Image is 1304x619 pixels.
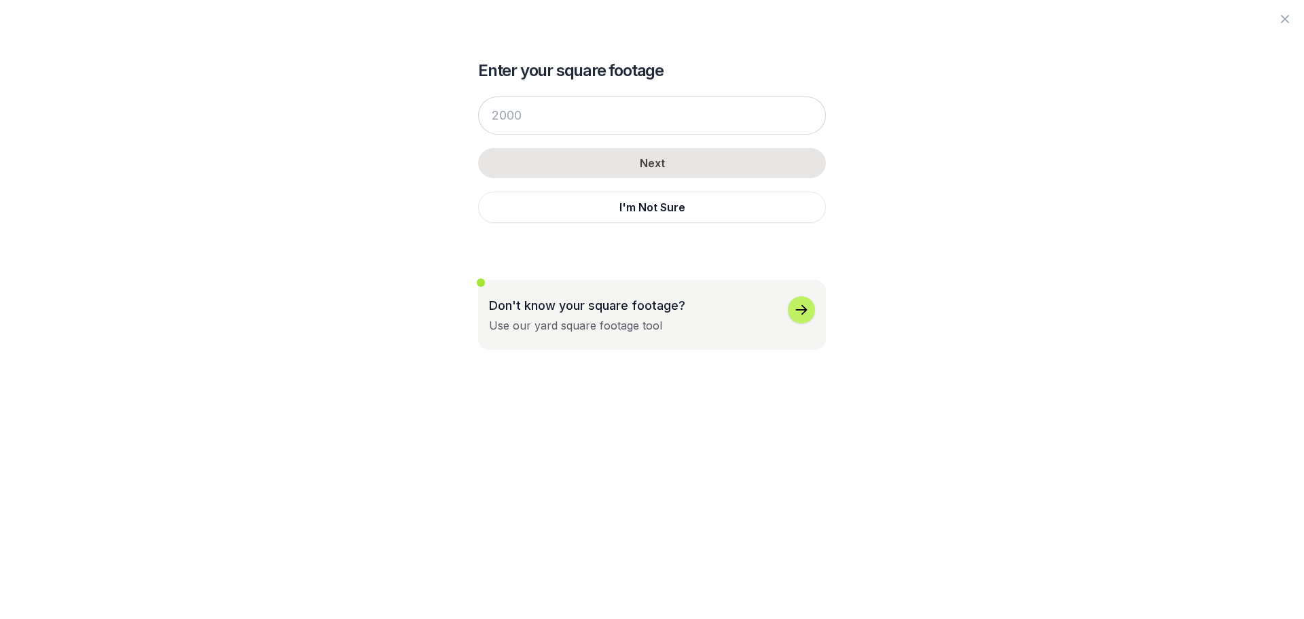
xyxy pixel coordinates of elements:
[478,148,826,178] button: Next
[489,296,685,315] p: Don't know your square footage?
[478,280,826,350] button: Don't know your square footage?Use our yard square footage tool
[478,96,826,135] input: 2000
[478,192,826,223] button: I'm Not Sure
[478,60,826,82] h2: Enter your square footage
[489,317,662,334] div: Use our yard square footage tool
